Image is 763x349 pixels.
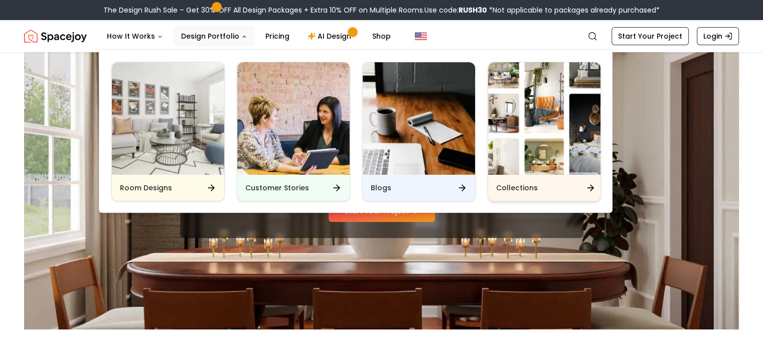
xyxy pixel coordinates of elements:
a: Room DesignsRoom Designs [111,62,225,201]
a: Pricing [257,26,297,46]
img: Room Designs [112,62,224,175]
a: Shop [364,26,399,46]
a: AI Design [299,26,362,46]
div: The Design Rush Sale – Get 30% OFF All Design Packages + Extra 10% OFF on Multiple Rooms. [103,5,660,15]
h6: Room Designs [120,183,172,193]
a: Customer StoriesCustomer Stories [237,62,350,201]
h6: Customer Stories [245,183,309,193]
h6: Blogs [371,183,391,193]
img: Collections [488,62,600,175]
img: Spacejoy Logo [24,26,87,46]
img: Customer Stories [237,62,350,175]
a: Login [697,27,739,45]
b: RUSH30 [459,5,487,15]
span: *Not applicable to packages already purchased* [487,5,660,15]
a: CollectionsCollections [488,62,601,201]
a: Spacejoy [24,26,87,46]
h6: Collections [496,183,538,193]
img: Blogs [363,62,475,175]
img: United States [415,30,427,42]
span: Use code: [424,5,487,15]
button: Design Portfolio [173,26,255,46]
a: BlogsBlogs [362,62,476,201]
nav: Global [24,20,739,52]
nav: Main [99,26,399,46]
a: Start Your Project [612,27,689,45]
div: Design Portfolio [99,50,613,213]
button: How It Works [99,26,171,46]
